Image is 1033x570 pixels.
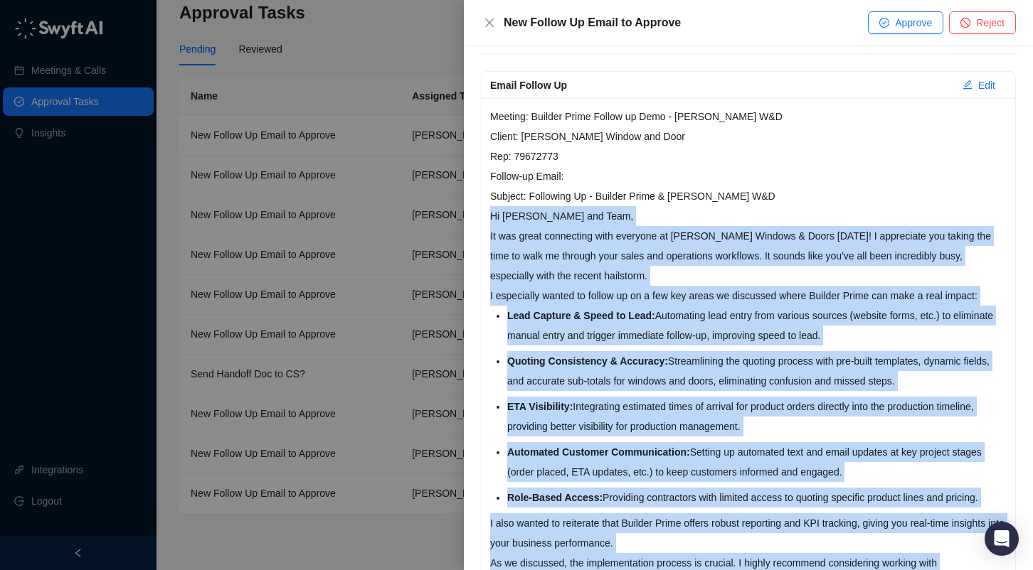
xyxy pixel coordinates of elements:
span: check-circle [879,18,889,28]
p: I also wanted to reiterate that Builder Prime offers robust reporting and KPI tracking, giving yo... [490,513,1007,553]
strong: ETA Visibility: [507,401,573,412]
div: New Follow Up Email to Approve [504,14,868,31]
li: Providing contractors with limited access to quoting specific product lines and pricing. [507,488,1007,507]
p: It was great connecting with everyone at [PERSON_NAME] Windows & Doors [DATE]! I appreciate you t... [490,226,1007,286]
span: Reject [976,15,1005,31]
span: Approve [895,15,932,31]
span: stop [960,18,970,28]
strong: Lead Capture & Speed to Lead: [507,310,655,321]
span: edit [963,80,973,90]
div: Email Follow Up [490,77,951,93]
div: Open Intercom Messenger [985,522,1019,556]
p: I especially wanted to follow up on a few key areas we discussed where Builder Prime can make a r... [490,286,1007,306]
li: Streamlining the quoting process with pre-built templates, dynamic fields, and accurate sub-total... [507,351,1007,391]
button: Approve [868,11,943,34]
li: Integrating estimated times of arrival for product orders directly into the production timeline, ... [507,397,1007,436]
button: Close [481,14,498,31]
button: Edit [951,74,1007,97]
li: Setting up automated text and email updates at key project stages (order placed, ETA updates, etc... [507,442,1007,482]
span: close [484,17,495,28]
p: Hi [PERSON_NAME] and Team, [490,206,1007,226]
span: Edit [978,77,995,93]
strong: Automated Customer Communication: [507,446,690,458]
p: Meeting: Builder Prime Follow up Demo - [PERSON_NAME] W&D Client: [PERSON_NAME] Window and Door R... [490,107,1007,206]
button: Reject [949,11,1016,34]
li: Automating lead entry from various sources (website forms, etc.) to eliminate manual entry and tr... [507,306,1007,345]
strong: Quoting Consistency & Accuracy: [507,355,668,367]
strong: Role-Based Access: [507,492,603,503]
